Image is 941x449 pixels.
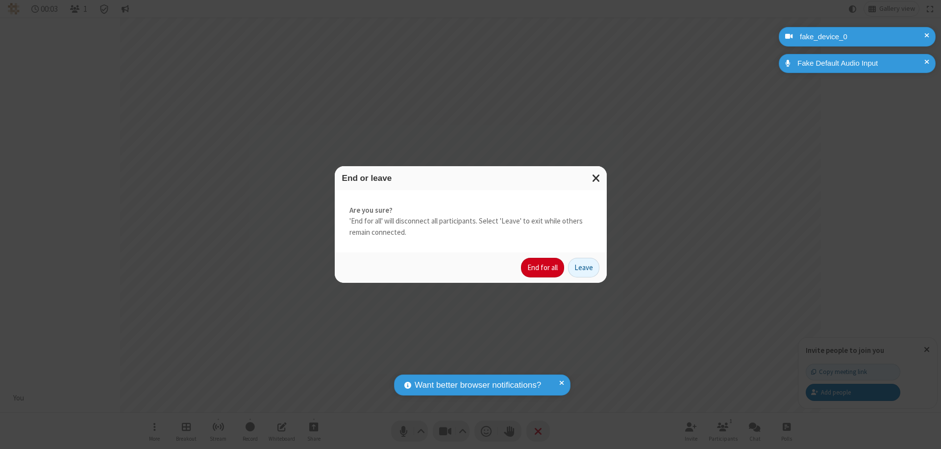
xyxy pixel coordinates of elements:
[586,166,607,190] button: Close modal
[568,258,599,277] button: Leave
[335,190,607,253] div: 'End for all' will disconnect all participants. Select 'Leave' to exit while others remain connec...
[521,258,564,277] button: End for all
[796,31,928,43] div: fake_device_0
[349,205,592,216] strong: Are you sure?
[342,174,599,183] h3: End or leave
[415,379,541,392] span: Want better browser notifications?
[794,58,928,69] div: Fake Default Audio Input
